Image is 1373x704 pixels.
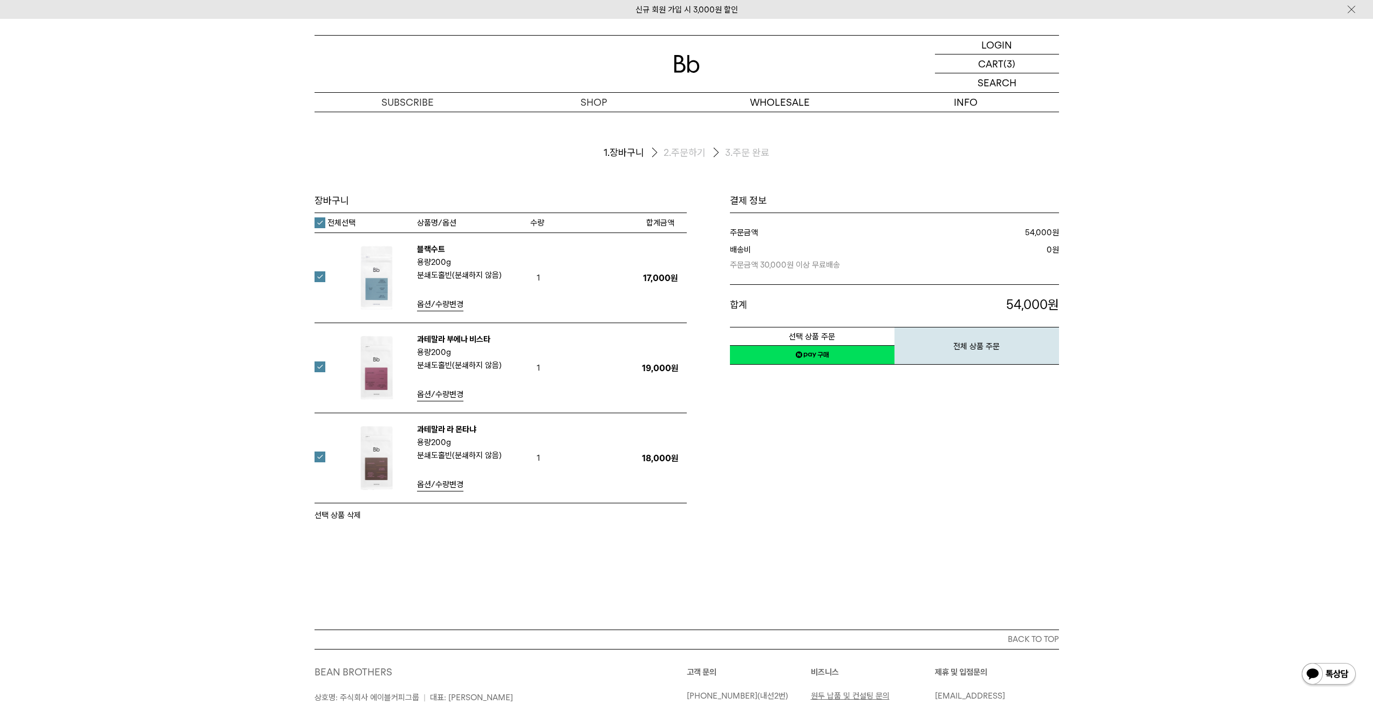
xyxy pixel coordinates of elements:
p: 원 [877,296,1059,314]
h3: 장바구니 [315,194,687,207]
b: 200g [431,438,451,447]
a: 옵션/수량변경 [417,388,463,401]
img: 과테말라 라 몬타냐 [341,423,412,493]
button: BACK TO TOP [315,630,1059,649]
span: 1. [604,146,610,159]
th: 합계금액 [634,213,687,233]
span: 1 [530,360,547,376]
span: 54,000 [1006,297,1048,312]
b: 200g [431,347,451,357]
a: CART (3) [935,54,1059,73]
span: 대표: [PERSON_NAME] [430,693,513,702]
p: 분쇄도 [417,449,525,462]
b: 홀빈(분쇄하지 않음) [438,270,502,280]
a: LOGIN [935,36,1059,54]
th: 수량 [530,213,634,233]
p: (3) [1003,54,1015,73]
h1: 결제 정보 [730,194,1059,207]
p: 용량 [417,346,525,359]
li: 주문 완료 [725,146,769,159]
dt: 주문금액 [730,226,892,239]
img: 로고 [674,55,700,73]
b: 200g [431,257,451,267]
p: LOGIN [981,36,1012,54]
a: SUBSCRIBE [315,93,501,112]
a: 과테말라 부에나 비스타 [417,334,490,344]
span: 3. [725,146,733,159]
p: 분쇄도 [417,359,525,372]
span: 2. [664,146,671,159]
a: BEAN BROTHERS [315,666,392,678]
dt: 합계 [730,296,877,314]
p: 19,000원 [634,363,687,373]
li: 주문하기 [664,144,725,162]
b: 홀빈(분쇄하지 않음) [438,360,502,370]
img: 카카오톡 채널 1:1 채팅 버튼 [1301,662,1357,688]
span: 상호명: 주식회사 에이블커피그룹 [315,693,419,702]
button: 선택 상품 주문 [730,327,894,346]
dd: 원 [891,226,1059,239]
a: 옵션/수량변경 [417,298,463,311]
p: 고객 문의 [687,666,811,679]
p: 주문금액 30,000원 이상 무료배송 [730,256,944,271]
button: 선택 상품 삭제 [315,509,361,522]
button: 전체 상품 주문 [894,327,1059,365]
p: (내선2번) [687,689,805,702]
label: 전체선택 [315,217,356,228]
p: 제휴 및 입점문의 [935,666,1059,679]
p: 비즈니스 [811,666,935,679]
p: 용량 [417,256,525,269]
a: 과테말라 라 몬타냐 [417,425,476,434]
p: 18,000원 [634,453,687,463]
a: 블랙수트 [417,244,445,254]
img: 블랙수트 [341,243,412,313]
span: | [423,693,426,702]
span: 1 [530,270,547,286]
img: 과테말라 부에나 비스타 [341,333,412,403]
p: WHOLESALE [687,93,873,112]
span: 옵션/수량변경 [417,299,463,309]
a: 원두 납품 및 컨설팅 문의 [811,691,890,701]
p: CART [978,54,1003,73]
a: SHOP [501,93,687,112]
a: 옵션/수량변경 [417,478,463,491]
a: [PHONE_NUMBER] [687,691,757,701]
strong: 54,000 [1025,228,1052,237]
dt: 배송비 [730,243,944,271]
p: 17,000원 [634,273,687,283]
span: 옵션/수량변경 [417,389,463,399]
span: 옵션/수량변경 [417,480,463,489]
p: 용량 [417,436,525,449]
a: 신규 회원 가입 시 3,000원 할인 [636,5,738,15]
b: 홀빈(분쇄하지 않음) [438,450,502,460]
span: 1 [530,450,547,466]
strong: 0 [1047,245,1052,255]
p: 분쇄도 [417,269,525,282]
p: SEARCH [978,73,1016,92]
li: 장바구니 [604,144,664,162]
p: INFO [873,93,1059,112]
a: 새창 [730,345,894,365]
dd: 원 [943,243,1059,271]
th: 상품명/옵션 [417,213,530,233]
